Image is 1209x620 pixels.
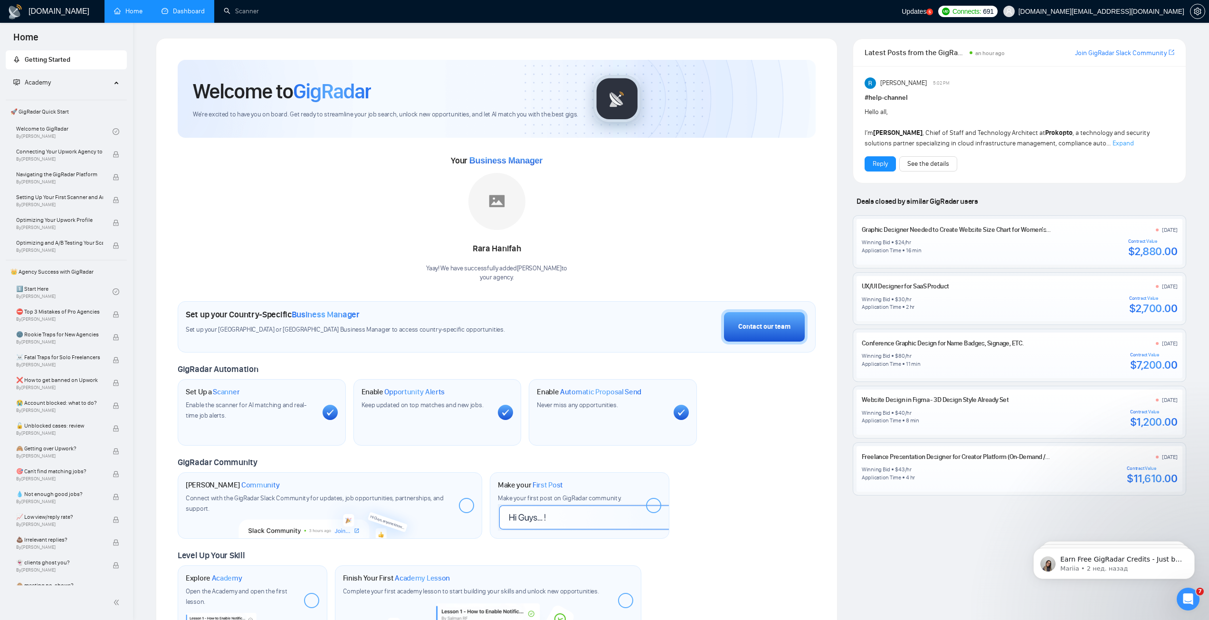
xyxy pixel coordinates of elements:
a: Graphic Designer Needed to Create Website Size Chart for Women's Dress Brand [862,226,1080,234]
div: Contract Value [1130,409,1178,415]
span: Open the Academy and open the first lesson. [186,587,287,606]
div: 16 min [906,247,922,254]
span: By [PERSON_NAME] [16,385,103,391]
span: First Post [533,480,563,490]
img: slackcommunity-bg.png [239,495,421,538]
span: 👑 Agency Success with GigRadar [7,262,126,281]
div: Application Time [862,474,901,481]
span: By [PERSON_NAME] [16,408,103,413]
span: 🚀 GigRadar Quick Start [7,102,126,121]
div: Winning Bid [862,466,890,473]
span: By [PERSON_NAME] [16,225,103,230]
span: Never miss any opportunities. [537,401,618,409]
iframe: Intercom live chat [1177,588,1199,610]
div: 11 min [906,360,921,368]
div: /hr [905,409,912,417]
span: Getting Started [25,56,70,64]
h1: Explore [186,573,242,583]
a: searchScanner [224,7,259,15]
span: lock [113,380,119,386]
span: GigRadar Community [178,457,257,467]
span: By [PERSON_NAME] [16,522,103,527]
div: $7,200.00 [1130,358,1178,372]
div: [DATE] [1162,226,1178,234]
div: [DATE] [1162,340,1178,347]
div: Application Time [862,417,901,424]
a: dashboardDashboard [162,7,205,15]
div: Yaay! We have successfully added [PERSON_NAME] to [426,264,567,282]
span: ⛔ Top 3 Mistakes of Pro Agencies [16,307,103,316]
span: lock [113,425,119,432]
span: Optimizing and A/B Testing Your Scanner for Better Results [16,238,103,248]
span: By [PERSON_NAME] [16,316,103,322]
a: Reply [873,159,888,169]
span: By [PERSON_NAME] [16,430,103,436]
span: Academy Lesson [395,573,450,583]
span: By [PERSON_NAME] [16,499,103,505]
h1: Finish Your First [343,573,450,583]
span: Connect with the GigRadar Slack Community for updates, job opportunities, partnerships, and support. [186,494,444,513]
span: 🙈 Getting over Upwork? [16,444,103,453]
iframe: Intercom notifications сообщение [1019,528,1209,594]
span: By [PERSON_NAME] [16,453,103,459]
span: lock [113,402,119,409]
span: [PERSON_NAME] [880,78,927,88]
h1: Welcome to [193,78,371,104]
span: 691 [983,6,993,17]
span: Setting Up Your First Scanner and Auto-Bidder [16,192,103,202]
div: 24 [898,238,904,246]
div: /hr [905,352,912,360]
span: fund-projection-screen [13,79,20,86]
span: lock [113,219,119,226]
span: Academy [25,78,51,86]
span: By [PERSON_NAME] [16,476,103,482]
h1: Set up your Country-Specific [186,309,360,320]
span: setting [1190,8,1205,15]
span: Latest Posts from the GigRadar Community [865,47,966,58]
div: $11,610.00 [1127,471,1177,486]
div: Contract Value [1128,238,1178,244]
span: 🎯 Can't find matching jobs? [16,467,103,476]
div: 30 [898,296,905,303]
a: homeHome [114,7,143,15]
span: ☠️ Fatal Traps for Solo Freelancers [16,353,103,362]
span: By [PERSON_NAME] [16,362,103,368]
span: export [1169,48,1174,56]
a: Conference Graphic Design for Name Badges, Signage, ETC. [862,339,1024,347]
span: check-circle [113,288,119,295]
div: Winning Bid [862,238,890,246]
span: Optimizing Your Upwork Profile [16,215,103,225]
a: export [1169,48,1174,57]
h1: Set Up a [186,387,239,397]
span: Connects: [952,6,981,17]
span: rocket [13,56,20,63]
div: $ [895,352,898,360]
a: 5 [926,9,933,15]
button: setting [1190,4,1205,19]
div: 80 [898,352,905,360]
span: Expand [1113,139,1134,147]
span: By [PERSON_NAME] [16,202,103,208]
li: Getting Started [6,50,127,69]
span: We're excited to have you on board. Get ready to streamline your job search, unlock new opportuni... [193,110,578,119]
span: Business Manager [292,309,360,320]
span: Academy [212,573,242,583]
span: lock [113,448,119,455]
span: By [PERSON_NAME] [16,339,103,345]
span: lock [113,471,119,477]
span: Business Manager [469,156,543,165]
a: setting [1190,8,1205,15]
h1: Enable [537,387,641,397]
div: /hr [904,238,911,246]
span: Updates [902,8,926,15]
div: Winning Bid [862,296,890,303]
span: By [PERSON_NAME] [16,179,103,185]
div: [DATE] [1162,396,1178,404]
span: GigRadar [293,78,371,104]
span: Keep updated on top matches and new jobs. [362,401,484,409]
span: 5:02 PM [933,79,950,87]
span: 😭 Account blocked: what to do? [16,398,103,408]
span: lock [113,311,119,318]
